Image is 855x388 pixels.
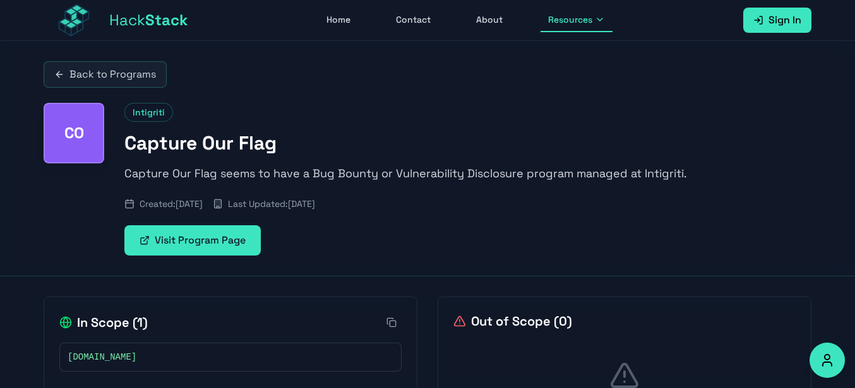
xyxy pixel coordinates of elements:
[548,13,592,26] span: Resources
[743,8,811,33] a: Sign In
[453,312,572,330] h2: Out of Scope ( 0 )
[810,343,845,378] button: Accessibility Options
[124,132,811,155] h1: Capture Our Flag
[319,8,358,32] a: Home
[59,314,148,331] h2: In Scope ( 1 )
[140,197,203,210] span: Created: [DATE]
[381,312,402,332] button: Copy all in-scope items
[768,13,801,28] span: Sign In
[228,197,315,210] span: Last Updated: [DATE]
[541,8,613,32] button: Resources
[124,225,261,256] a: Visit Program Page
[44,61,167,88] a: Back to Programs
[68,351,136,363] span: [DOMAIN_NAME]
[145,10,188,30] span: Stack
[44,103,104,163] div: Capture Our Flag
[388,8,438,32] a: Contact
[469,8,510,32] a: About
[124,165,811,182] p: Capture Our Flag seems to have a Bug Bounty or Vulnerability Disclosure program managed at Intigr...
[124,103,173,122] span: Intigriti
[109,10,188,30] span: Hack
